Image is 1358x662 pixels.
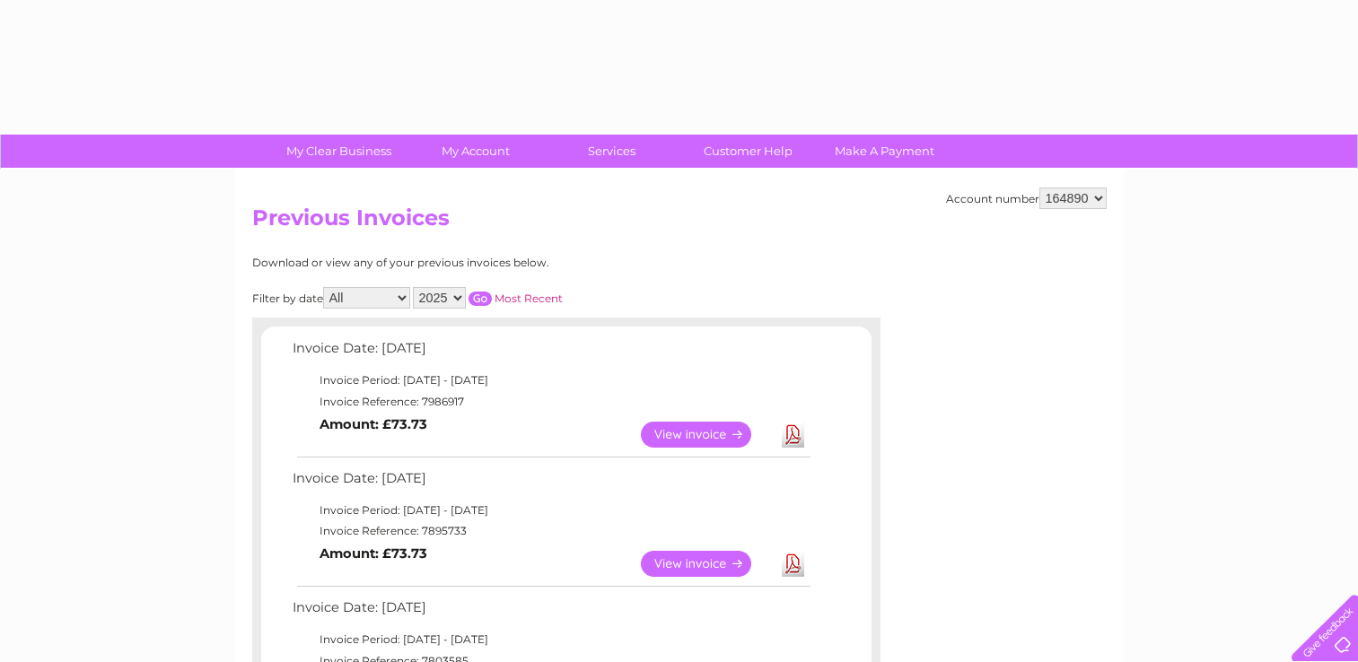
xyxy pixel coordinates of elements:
a: Download [782,422,804,448]
h2: Previous Invoices [252,205,1107,240]
div: Account number [946,187,1107,209]
td: Invoice Date: [DATE] [288,336,813,370]
td: Invoice Period: [DATE] - [DATE] [288,500,813,521]
a: Download [782,551,804,577]
a: My Account [401,135,549,168]
a: Customer Help [674,135,822,168]
td: Invoice Period: [DATE] - [DATE] [288,370,813,391]
b: Amount: £73.73 [320,416,427,432]
a: View [641,422,773,448]
a: Services [538,135,686,168]
a: View [641,551,773,577]
a: My Clear Business [265,135,413,168]
div: Download or view any of your previous invoices below. [252,257,723,269]
td: Invoice Date: [DATE] [288,596,813,629]
a: Most Recent [495,292,563,305]
div: Filter by date [252,287,723,309]
b: Amount: £73.73 [320,545,427,562]
td: Invoice Period: [DATE] - [DATE] [288,629,813,650]
td: Invoice Reference: 7895733 [288,520,813,542]
td: Invoice Date: [DATE] [288,466,813,500]
a: Make A Payment [810,135,959,168]
td: Invoice Reference: 7986917 [288,391,813,413]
